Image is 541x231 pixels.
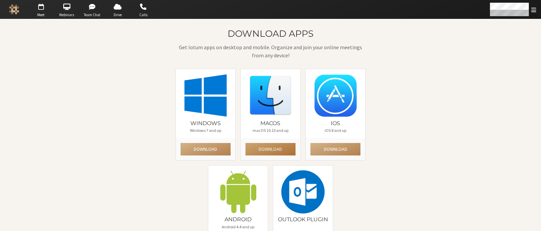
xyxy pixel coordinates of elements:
[524,213,536,226] iframe: Chat
[278,216,328,223] h4: Outlook plugin
[310,127,360,134] p: iOS 8 and up
[132,12,155,18] span: Calls
[216,170,260,213] img: [object Object]
[245,120,296,126] h4: macOS
[175,43,366,59] p: Get Iotum apps on desktop and mobile. Organize and join your online meetings from any device!
[184,74,227,117] img: [object Object]
[213,224,263,230] p: Android 4.4 and up
[55,12,78,18] span: Webinars
[29,12,53,18] span: Meet
[310,143,360,155] button: Download
[245,143,296,155] button: Download
[106,12,130,18] span: Drive
[9,4,19,15] img: Iotum
[181,127,231,134] p: Windows 7 and up
[181,120,231,126] h4: Windows
[80,12,104,18] span: Team Chat
[175,29,366,38] h2: Download apps
[181,143,231,155] button: Download
[314,74,357,117] img: [object Object]
[249,74,292,117] img: [object Object]
[245,127,296,134] p: macOS 10.10 and up
[281,170,325,213] img: [object Object]
[310,120,360,126] h4: iOS
[213,216,263,223] h4: Android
